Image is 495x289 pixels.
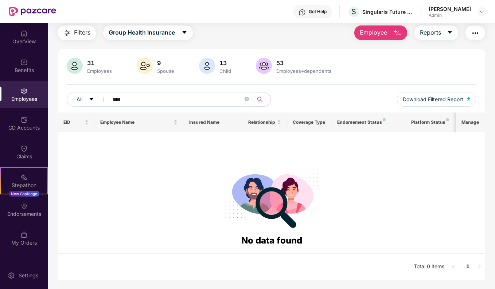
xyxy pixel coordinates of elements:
[89,97,94,103] span: caret-down
[103,25,193,40] button: Group Health Insurancecaret-down
[67,92,111,107] button: Allcaret-down
[337,119,399,125] div: Endorsement Status
[447,261,459,273] button: left
[248,119,276,125] span: Relationship
[287,112,331,132] th: Coverage Type
[16,272,40,279] div: Settings
[94,112,183,132] th: Employee Name
[456,112,485,132] th: Manage
[241,235,302,246] span: No data found
[20,87,28,95] img: svg+xml;base64,PHN2ZyBpZD0iRW1wbG95ZWVzIiB4bWxucz0iaHR0cDovL3d3dy53My5vcmcvMjAwMC9zdmciIHdpZHRoPS...
[414,25,458,40] button: Reportscaret-down
[9,7,56,16] img: New Pazcare Logo
[242,112,287,132] th: Relationship
[156,59,176,67] div: 9
[20,202,28,210] img: svg+xml;base64,PHN2ZyBpZD0iRW5kb3JzZW1lbnRzIiB4bWxucz0iaHR0cDovL3d3dy53My5vcmcvMjAwMC9zdmciIHdpZH...
[420,28,441,37] span: Reports
[20,30,28,37] img: svg+xml;base64,PHN2ZyBpZD0iSG9tZSIgeG1sbnM9Imh0dHA6Ly93d3cudzMub3JnLzIwMDAvc3ZnIiB3aWR0aD0iMjAiIG...
[354,25,407,40] button: Employee
[100,119,172,125] span: Employee Name
[362,8,413,15] div: Singularis Future Serv India Private Limited
[20,59,28,66] img: svg+xml;base64,PHN2ZyBpZD0iQmVuZWZpdHMiIHhtbG5zPSJodHRwOi8vd3d3LnczLm9yZy8yMDAwL3N2ZyIgd2lkdGg9Ij...
[199,58,215,74] img: svg+xml;base64,PHN2ZyB4bWxucz0iaHR0cDovL3d3dy53My5vcmcvMjAwMC9zdmciIHhtbG5zOnhsaW5rPSJodHRwOi8vd3...
[253,96,267,102] span: search
[63,119,83,125] span: EID
[1,182,47,189] div: Stepathon
[86,68,113,74] div: Employees
[275,68,333,74] div: Employees+dependents
[256,58,272,74] img: svg+xml;base64,PHN2ZyB4bWxucz0iaHR0cDovL3d3dy53My5vcmcvMjAwMC9zdmciIHhtbG5zOnhsaW5rPSJodHRwOi8vd3...
[393,29,402,37] img: svg+xml;base64,PHN2ZyB4bWxucz0iaHR0cDovL3d3dy53My5vcmcvMjAwMC9zdmciIHhtbG5zOnhsaW5rPSJodHRwOi8vd3...
[447,29,453,36] span: caret-down
[411,119,451,125] div: Platform Status
[473,261,485,273] button: right
[156,68,176,74] div: Spouse
[275,59,333,67] div: 53
[74,28,90,37] span: Filters
[299,9,306,16] img: svg+xml;base64,PHN2ZyBpZD0iSGVscC0zMngzMiIgeG1sbnM9Imh0dHA6Ly93d3cudzMub3JnLzIwMDAvc3ZnIiB3aWR0aD...
[20,116,28,123] img: svg+xml;base64,PHN2ZyBpZD0iQ0RfQWNjb3VudHMiIGRhdGEtbmFtZT0iQ0QgQWNjb3VudHMiIHhtbG5zPSJodHRwOi8vd3...
[245,97,249,101] span: close-circle
[245,96,249,103] span: close-circle
[219,160,324,234] img: svg+xml;base64,PHN2ZyB4bWxucz0iaHR0cDovL3d3dy53My5vcmcvMjAwMC9zdmciIHdpZHRoPSIyODgiIGhlaWdodD0iMj...
[86,59,113,67] div: 31
[183,112,243,132] th: Insured Name
[109,28,175,37] span: Group Health Insurance
[20,174,28,181] img: svg+xml;base64,PHN2ZyB4bWxucz0iaHR0cDovL3d3dy53My5vcmcvMjAwMC9zdmciIHdpZHRoPSIyMSIgaGVpZ2h0PSIyMC...
[467,97,471,101] img: svg+xml;base64,PHN2ZyB4bWxucz0iaHR0cDovL3d3dy53My5vcmcvMjAwMC9zdmciIHhtbG5zOnhsaW5rPSJodHRwOi8vd3...
[477,264,482,269] span: right
[253,92,271,107] button: search
[462,261,473,272] a: 1
[360,28,387,37] span: Employee
[20,231,28,238] img: svg+xml;base64,PHN2ZyBpZD0iTXlfT3JkZXJzIiBkYXRhLW5hbWU9Ik15IE9yZGVycyIgeG1sbnM9Imh0dHA6Ly93d3cudz...
[479,9,485,15] img: svg+xml;base64,PHN2ZyBpZD0iRHJvcGRvd24tMzJ4MzIiIHhtbG5zPSJodHRwOi8vd3d3LnczLm9yZy8yMDAwL3N2ZyIgd2...
[403,95,463,103] span: Download Filtered Report
[218,68,233,74] div: Child
[8,272,15,279] img: svg+xml;base64,PHN2ZyBpZD0iU2V0dGluZy0yMHgyMCIgeG1sbnM9Imh0dHA6Ly93d3cudzMub3JnLzIwMDAvc3ZnIiB3aW...
[58,112,95,132] th: EID
[462,261,473,273] li: 1
[218,59,233,67] div: 13
[77,95,82,103] span: All
[67,58,83,74] img: svg+xml;base64,PHN2ZyB4bWxucz0iaHR0cDovL3d3dy53My5vcmcvMjAwMC9zdmciIHhtbG5zOnhsaW5rPSJodHRwOi8vd3...
[351,7,356,16] span: S
[471,29,480,37] img: svg+xml;base64,PHN2ZyB4bWxucz0iaHR0cDovL3d3dy53My5vcmcvMjAwMC9zdmciIHdpZHRoPSIyNCIgaGVpZ2h0PSIyNC...
[58,25,96,40] button: Filters
[63,29,72,37] img: svg+xml;base64,PHN2ZyB4bWxucz0iaHR0cDovL3d3dy53My5vcmcvMjAwMC9zdmciIHdpZHRoPSIyNCIgaGVpZ2h0PSIyNC...
[414,261,444,273] li: Total 0 items
[446,118,449,121] img: svg+xml;base64,PHN2ZyB4bWxucz0iaHR0cDovL3d3dy53My5vcmcvMjAwMC9zdmciIHdpZHRoPSI4IiBoZWlnaHQ9IjgiIH...
[397,92,476,107] button: Download Filtered Report
[20,145,28,152] img: svg+xml;base64,PHN2ZyBpZD0iQ2xhaW0iIHhtbG5zPSJodHRwOi8vd3d3LnczLm9yZy8yMDAwL3N2ZyIgd2lkdGg9IjIwIi...
[383,118,386,121] img: svg+xml;base64,PHN2ZyB4bWxucz0iaHR0cDovL3d3dy53My5vcmcvMjAwMC9zdmciIHdpZHRoPSI4IiBoZWlnaHQ9IjgiIH...
[429,5,471,12] div: [PERSON_NAME]
[182,29,187,36] span: caret-down
[447,261,459,273] li: Previous Page
[473,261,485,273] li: Next Page
[451,264,455,269] span: left
[137,58,153,74] img: svg+xml;base64,PHN2ZyB4bWxucz0iaHR0cDovL3d3dy53My5vcmcvMjAwMC9zdmciIHhtbG5zOnhsaW5rPSJodHRwOi8vd3...
[429,12,471,18] div: Admin
[309,9,327,15] div: Get Help
[9,191,39,197] div: New Challenge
